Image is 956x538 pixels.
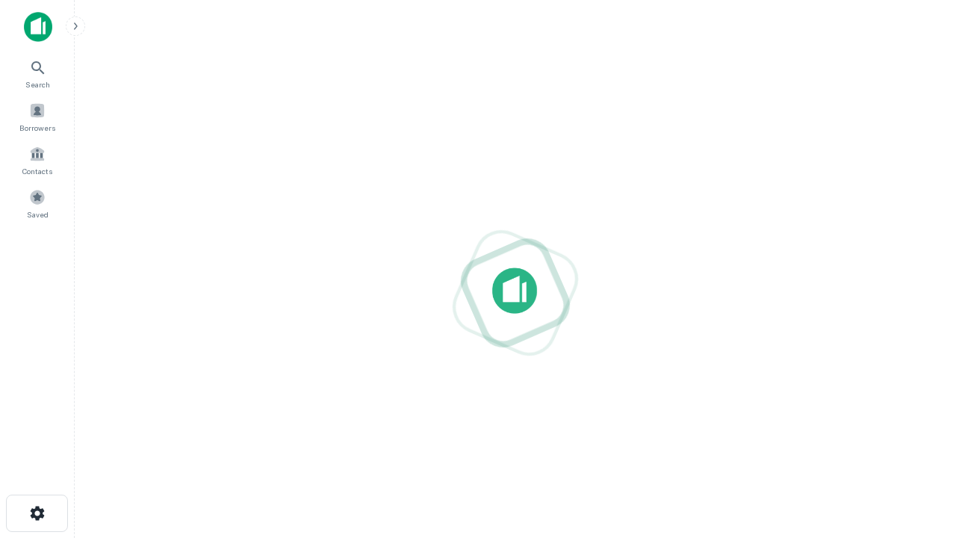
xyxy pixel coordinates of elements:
iframe: Chat Widget [881,418,956,490]
a: Borrowers [4,96,70,137]
span: Contacts [22,165,52,177]
a: Saved [4,183,70,223]
span: Saved [27,208,49,220]
a: Search [4,53,70,93]
a: Contacts [4,140,70,180]
span: Borrowers [19,122,55,134]
span: Search [25,78,50,90]
img: capitalize-icon.png [24,12,52,42]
